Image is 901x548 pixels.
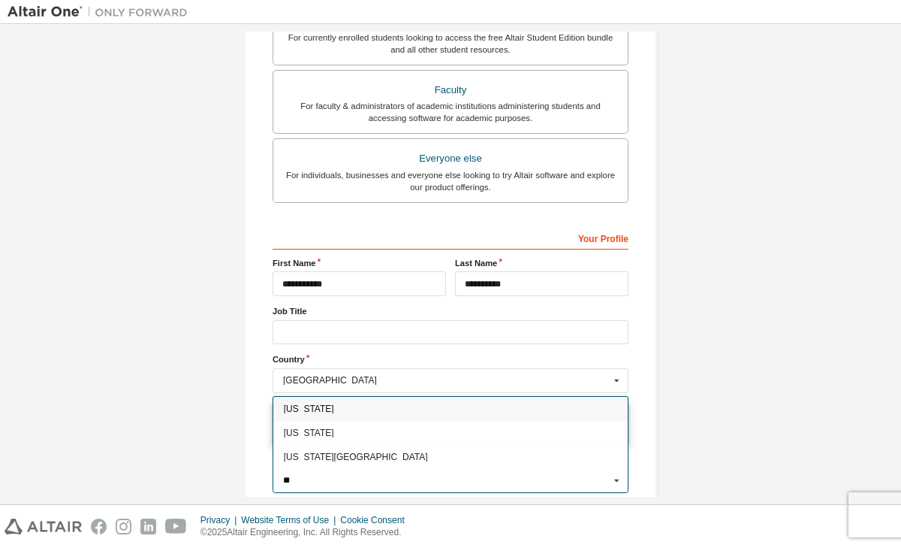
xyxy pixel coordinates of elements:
[282,148,619,169] div: Everyone else
[282,169,619,193] div: For individuals, businesses and everyone else looking to try Altair software and explore our prod...
[455,257,628,269] label: Last Name
[200,526,414,539] p: © 2025 Altair Engineering, Inc. All Rights Reserved.
[5,519,82,534] img: altair_logo.svg
[273,257,446,269] label: First Name
[241,514,340,526] div: Website Terms of Use
[282,80,619,101] div: Faculty
[273,305,628,317] label: Job Title
[165,519,187,534] img: youtube.svg
[273,353,628,365] label: Country
[91,519,107,534] img: facebook.svg
[340,514,413,526] div: Cookie Consent
[116,519,131,534] img: instagram.svg
[284,453,618,462] span: [US_STATE][GEOGRAPHIC_DATA]
[8,5,195,20] img: Altair One
[200,514,241,526] div: Privacy
[282,100,619,124] div: For faculty & administrators of academic institutions administering students and accessing softwa...
[273,226,628,250] div: Your Profile
[282,32,619,56] div: For currently enrolled students looking to access the free Altair Student Edition bundle and all ...
[283,376,610,385] div: [GEOGRAPHIC_DATA]
[284,428,618,437] span: [US_STATE]
[284,405,618,414] span: [US_STATE]
[140,519,156,534] img: linkedin.svg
